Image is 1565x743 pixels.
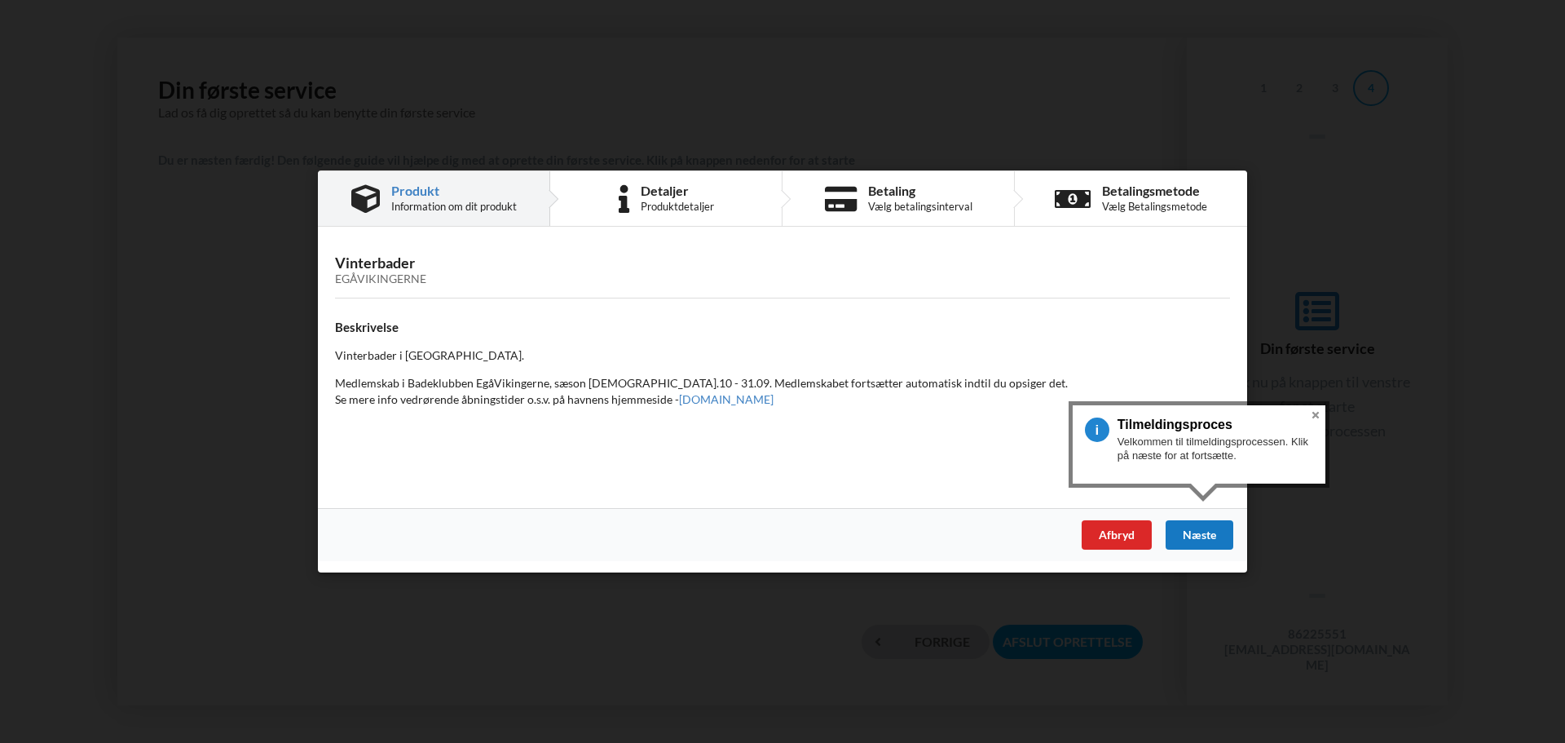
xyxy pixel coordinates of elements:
[391,200,517,213] div: Information om dit produkt
[1118,417,1301,432] h3: Tilmeldingsproces
[1166,520,1233,550] div: Næste
[335,375,1230,408] p: Medlemskab i Badeklubben EgåVikingerne, sæson [DEMOGRAPHIC_DATA].10 - 31.09. Medlemskabet fortsæt...
[335,321,1230,336] h4: Beskrivelse
[1102,200,1207,213] div: Vælg Betalingsmetode
[1085,418,1118,442] span: 1
[868,200,972,213] div: Vælg betalingsinterval
[679,392,774,406] a: [DOMAIN_NAME]
[641,200,714,213] div: Produktdetaljer
[1306,405,1325,425] button: Close
[641,184,714,197] div: Detaljer
[1082,520,1152,550] div: Afbryd
[391,184,517,197] div: Produkt
[335,347,1230,364] p: Vinterbader i [GEOGRAPHIC_DATA].
[335,254,1230,286] h3: Vinterbader
[1102,184,1207,197] div: Betalingsmetode
[868,184,972,197] div: Betaling
[335,272,1230,286] div: Egåvikingerne
[1118,428,1313,462] div: Velkommen til tilmeldingsprocessen. Klik på næste for at fortsætte.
